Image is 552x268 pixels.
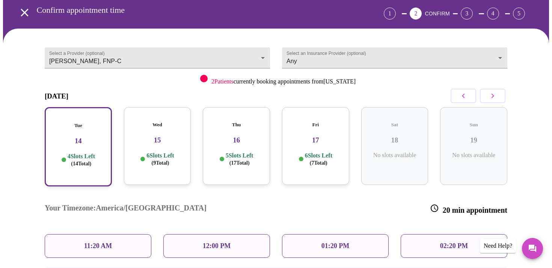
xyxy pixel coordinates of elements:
p: 12:00 PM [203,242,231,250]
div: [PERSON_NAME], FNP-C [45,47,270,68]
div: Need Help? [480,239,516,253]
div: 5 [513,8,525,20]
span: ( 7 Total) [310,160,327,166]
h5: Sun [446,122,501,128]
h3: 16 [209,136,264,144]
button: Messages [522,238,543,259]
p: No slots available [446,152,501,159]
p: 6 Slots Left [305,152,332,167]
p: 5 Slots Left [226,152,253,167]
h5: Thu [209,122,264,128]
p: No slots available [367,152,422,159]
h5: Tue [51,123,105,129]
div: 3 [461,8,473,20]
p: 11:20 AM [84,242,112,250]
div: 1 [384,8,396,20]
h3: 15 [130,136,185,144]
h5: Wed [130,122,185,128]
h5: Fri [288,122,343,128]
p: 4 Slots Left [68,153,95,167]
p: 01:20 PM [321,242,349,250]
p: 6 Slots Left [146,152,174,167]
h3: 19 [446,136,501,144]
div: Any [282,47,507,68]
p: currently booking appointments from [US_STATE] [211,78,356,85]
span: ( 14 Total) [71,161,91,167]
span: CONFIRM [425,11,449,17]
h3: 14 [51,137,105,145]
span: ( 17 Total) [229,160,250,166]
h3: 20 min appointment [430,204,507,215]
span: 2 Patients [211,78,234,85]
h3: Your Timezone: America/[GEOGRAPHIC_DATA] [45,204,207,215]
h5: Sat [367,122,422,128]
h3: 17 [288,136,343,144]
h3: Confirm appointment time [37,5,342,15]
span: ( 9 Total) [152,160,169,166]
div: 2 [410,8,422,20]
h3: [DATE] [45,92,68,100]
div: 4 [487,8,499,20]
h3: 18 [367,136,422,144]
p: 02:20 PM [440,242,468,250]
button: open drawer [14,2,36,24]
